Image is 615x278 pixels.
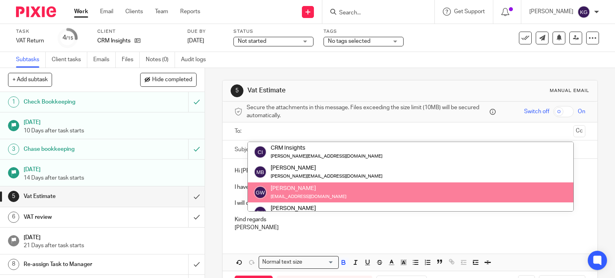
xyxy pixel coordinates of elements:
div: CRM Insights [271,144,382,152]
span: On [578,108,585,116]
a: Client tasks [52,52,87,68]
img: Pixie [16,6,56,17]
div: [PERSON_NAME] [271,204,382,212]
small: [PERSON_NAME][EMAIL_ADDRESS][DOMAIN_NAME] [271,174,382,178]
a: Emails [93,52,116,68]
input: Search [338,10,410,17]
h1: [DATE] [24,232,197,242]
label: Subject: [235,146,255,154]
a: Email [100,8,113,16]
p: CRM Insights [97,37,131,45]
img: svg%3E [577,6,590,18]
a: Work [74,8,88,16]
span: Normal text size [261,258,304,266]
input: Search for option [305,258,334,266]
span: Get Support [454,9,485,14]
label: Tags [324,28,404,35]
div: Manual email [550,88,589,94]
p: 14 Days after task starts [24,174,197,182]
h1: Re-assign Task to Manager [24,258,128,270]
a: Reports [180,8,200,16]
small: /15 [66,36,73,40]
div: Search for option [259,256,339,268]
a: Notes (0) [146,52,175,68]
label: Status [233,28,314,35]
h1: Vat Estimate [247,86,427,95]
p: I have started work on your VAT return and estimate the VAT to be £12,456.21 [235,183,586,191]
div: [PERSON_NAME] [271,184,346,192]
small: [EMAIL_ADDRESS][DOMAIN_NAME] [271,194,346,199]
img: svg%3E [254,206,267,219]
button: Cc [573,125,585,137]
button: + Add subtask [8,73,52,86]
p: Hi [PERSON_NAME], [235,167,586,175]
img: svg%3E [254,186,267,199]
div: 1 [8,96,19,108]
a: Files [122,52,140,68]
small: [PERSON_NAME][EMAIL_ADDRESS][DOMAIN_NAME] [271,154,382,158]
div: 8 [8,259,19,270]
a: Clients [125,8,143,16]
label: Task [16,28,48,35]
span: [DATE] [187,38,204,44]
h1: Chase bookkeeping [24,143,128,155]
label: To: [235,127,243,135]
div: 5 [231,84,243,97]
img: svg%3E [254,146,267,158]
h1: [DATE] [24,116,197,126]
p: Kind regards [235,216,586,224]
img: svg%3E [254,166,267,178]
label: Due by [187,28,223,35]
h1: Check Bookkeeping [24,96,128,108]
p: 21 Days after task starts [24,242,197,250]
div: 4 [62,33,73,42]
a: Team [155,8,168,16]
h1: Vat Estimate [24,190,128,202]
h1: VAT review [24,211,128,223]
span: No tags selected [328,38,370,44]
span: Not started [238,38,266,44]
span: Switch off [524,108,549,116]
div: 3 [8,144,19,155]
button: Hide completed [140,73,197,86]
span: Secure the attachments in this message. Files exceeding the size limit (10MB) will be secured aut... [247,104,488,120]
a: Audit logs [181,52,212,68]
div: [PERSON_NAME] [271,164,382,172]
p: I will continue to work on the accounts and provide a final amount once the VAT return has been f... [235,199,586,207]
span: Hide completed [152,77,192,83]
label: Client [97,28,177,35]
a: Subtasks [16,52,46,68]
h1: [DATE] [24,164,197,174]
p: [PERSON_NAME] [235,224,586,232]
p: 10 Days after task starts [24,127,197,135]
div: VAT Return [16,37,48,45]
div: 6 [8,212,19,223]
div: 5 [8,191,19,202]
p: [PERSON_NAME] [529,8,573,16]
